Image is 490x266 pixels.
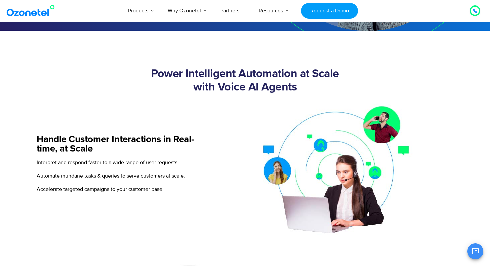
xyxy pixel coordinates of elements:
a: Request a Demo [301,3,358,19]
span: Automate mundane tasks & queries to serve customers at scale. [37,173,185,179]
span: Interpret and respond faster to a wide range of user requests. [37,159,179,166]
h2: Power Intelligent Automation at Scale with Voice AI Agents [37,67,453,94]
button: Open chat [467,243,483,259]
span: Accelerate targeted campaigns to your customer base. [37,186,164,193]
h5: Handle Customer Interactions in Real-time, at Scale [37,135,205,154]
